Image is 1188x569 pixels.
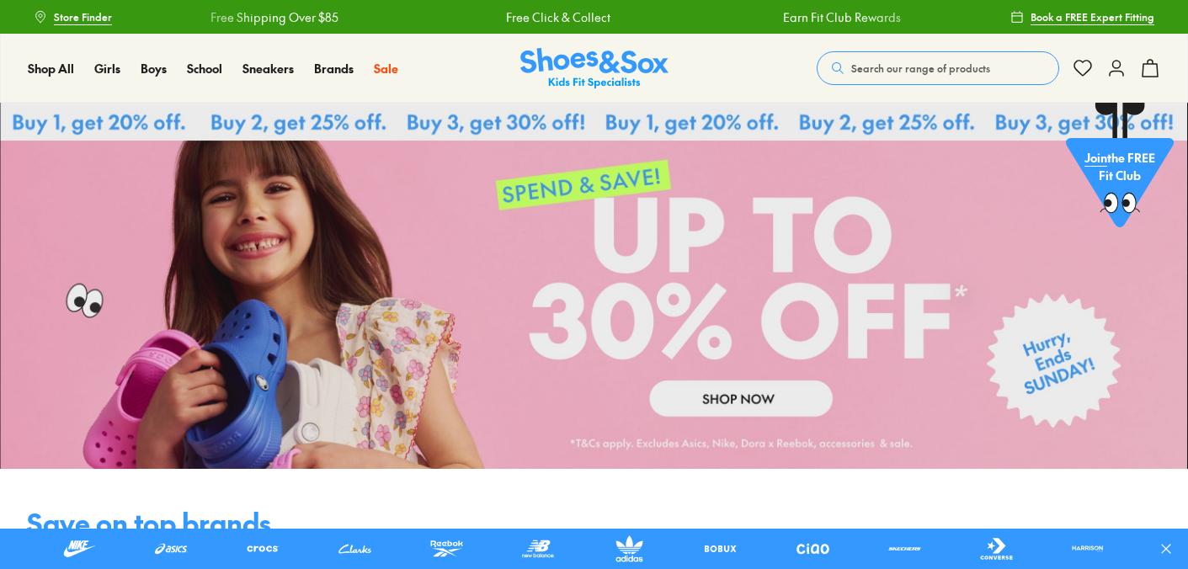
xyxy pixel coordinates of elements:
a: Earn Fit Club Rewards [782,8,900,26]
a: Brands [314,60,354,77]
a: School [187,60,222,77]
a: Boys [141,60,167,77]
a: Sneakers [242,60,294,77]
a: Store Finder [34,2,112,32]
a: Jointhe FREE Fit Club [1066,102,1174,237]
span: Search our range of products [851,61,990,76]
img: SNS_Logo_Responsive.svg [520,48,669,89]
a: Shoes & Sox [520,48,669,89]
button: Search our range of products [817,51,1059,85]
p: the FREE Fit Club [1066,136,1174,198]
span: Book a FREE Expert Fitting [1031,9,1154,24]
span: Join [1084,149,1107,166]
a: Free Shipping Over $85 [210,8,338,26]
span: Store Finder [54,9,112,24]
a: Free Click & Collect [505,8,610,26]
a: Girls [94,60,120,77]
a: Book a FREE Expert Fitting [1010,2,1154,32]
a: Sale [374,60,398,77]
a: Shop All [28,60,74,77]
